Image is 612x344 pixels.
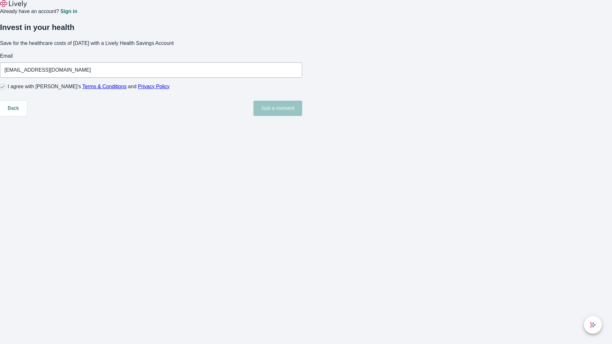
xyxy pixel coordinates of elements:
a: Terms & Conditions [82,84,127,89]
a: Sign in [60,9,77,14]
a: Privacy Policy [138,84,170,89]
span: I agree with [PERSON_NAME]’s and [8,83,170,90]
button: chat [584,316,602,334]
svg: Lively AI Assistant [590,322,596,328]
